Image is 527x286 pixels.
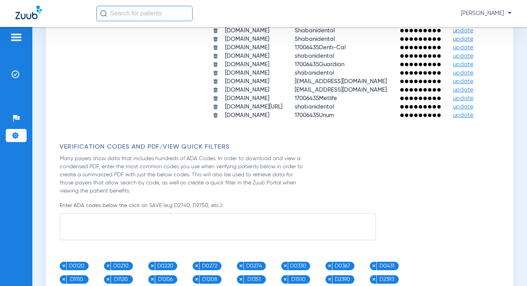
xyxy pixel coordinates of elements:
[111,275,131,284] span: D1120
[111,262,131,270] span: D0210
[195,277,199,281] img: x.svg
[332,262,352,270] span: D0367
[213,53,218,59] img: trash.svg
[453,112,473,118] span: update
[377,275,397,284] span: D2393
[15,6,42,19] img: Zuub Logo
[213,70,218,76] img: trash.svg
[219,44,288,52] td: [DOMAIN_NAME]
[219,69,288,77] td: [DOMAIN_NAME]
[150,264,154,268] img: x.svg
[283,277,287,281] img: x.svg
[213,87,218,93] img: trash.svg
[372,264,376,268] img: x.svg
[213,104,218,110] img: trash.svg
[295,62,344,67] span: 17006435Guardian
[372,277,376,281] img: x.svg
[295,87,387,93] span: [EMAIL_ADDRESS][DOMAIN_NAME]
[219,78,288,85] td: [DOMAIN_NAME]
[219,95,288,102] td: [DOMAIN_NAME]
[295,112,334,118] span: 17006435Unum
[213,28,218,33] img: trash.svg
[288,275,308,284] span: D1510
[244,275,264,284] span: D1351
[453,95,473,101] span: update
[96,6,193,21] input: Search for patients
[200,275,220,284] span: D1208
[453,45,473,50] span: update
[453,53,473,59] span: update
[488,249,527,286] iframe: Chat Widget
[295,45,346,50] span: 17006435Denti-Cal
[200,262,220,270] span: D0272
[219,112,288,119] td: [DOMAIN_NAME]
[453,79,473,84] span: update
[327,277,332,281] img: x.svg
[295,104,334,110] span: shabanidental
[295,70,334,76] span: shabanidental
[10,33,22,42] img: hamburger-icon
[213,36,218,42] img: trash.svg
[288,262,308,270] span: D0330
[106,264,110,268] img: x.svg
[213,79,218,84] img: trash.svg
[106,277,110,281] img: x.svg
[213,112,218,118] img: trash.svg
[213,62,218,67] img: trash.svg
[67,262,87,270] span: D0120
[295,79,387,84] span: [EMAIL_ADDRESS][DOMAIN_NAME]
[327,264,332,268] img: x.svg
[219,103,288,111] td: [DOMAIN_NAME][URL]
[283,264,287,268] img: x.svg
[155,275,175,284] span: D1206
[60,202,504,209] p: Enter ADA codes below the click on SAVE (e.g D2740, D2750, etc.):
[219,61,288,69] td: [DOMAIN_NAME]
[453,36,473,42] span: update
[295,95,337,101] span: 17006435Metlife
[461,10,512,17] span: [PERSON_NAME]
[219,35,288,43] td: [DOMAIN_NAME]
[67,275,87,284] span: D1110
[219,52,288,60] td: [DOMAIN_NAME]
[377,262,397,270] span: D0431
[453,62,473,67] span: update
[244,262,264,270] span: D0274
[195,264,199,268] img: x.svg
[295,28,335,33] span: Shabanidental
[453,104,473,110] span: update
[453,87,473,93] span: update
[219,86,288,94] td: [DOMAIN_NAME]
[62,277,66,281] img: x.svg
[453,28,473,33] span: update
[239,264,243,268] img: x.svg
[295,53,334,59] span: shabanidental
[332,275,352,284] span: D2390
[100,10,107,17] img: Search Icon
[60,143,504,151] h3: Verification Codes and PDF/View Quick Filters
[62,264,66,268] img: x.svg
[453,70,473,76] span: update
[295,36,335,42] span: Shabanidental
[239,277,243,281] img: x.svg
[213,45,218,50] img: trash.svg
[155,262,175,270] span: D0220
[60,155,304,195] p: Many payers show data that includes hundreds of ADA Codes. In order to download and view a conden...
[150,277,154,281] img: x.svg
[213,95,218,101] img: trash.svg
[219,27,288,35] td: [DOMAIN_NAME]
